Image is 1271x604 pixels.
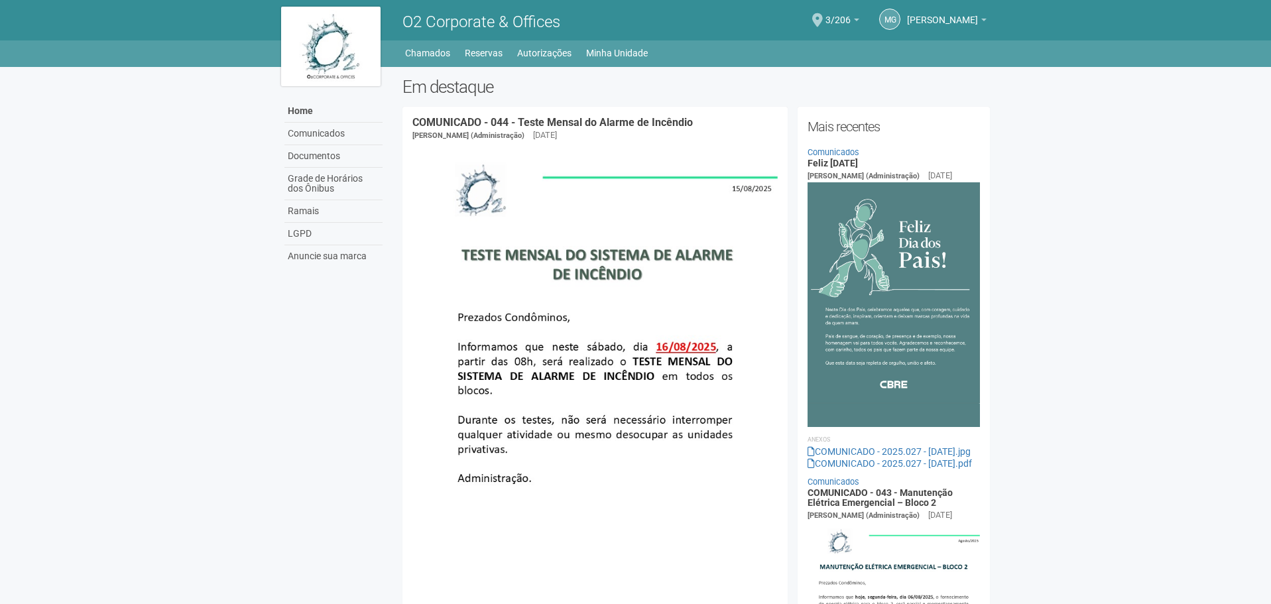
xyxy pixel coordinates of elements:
a: COMUNICADO - 043 - Manutenção Elétrica Emergencial – Bloco 2 [808,487,953,508]
div: [DATE] [928,509,952,521]
span: 3/206 [825,2,851,25]
a: Comunicados [808,477,859,487]
img: COMUNICADO%20-%202025.027%20-%20Dia%20dos%20Pais.jpg [808,182,981,427]
a: Comunicados [808,147,859,157]
a: Feliz [DATE] [808,158,858,168]
h2: Em destaque [402,77,991,97]
span: O2 Corporate & Offices [402,13,560,31]
a: MG [879,9,900,30]
li: Anexos [808,434,981,446]
a: [PERSON_NAME] [907,17,987,27]
img: logo.jpg [281,7,381,86]
div: [DATE] [928,170,952,182]
a: Chamados [405,44,450,62]
a: Ramais [284,200,383,223]
a: COMUNICADO - 2025.027 - [DATE].pdf [808,458,972,469]
span: [PERSON_NAME] (Administração) [808,511,920,520]
span: [PERSON_NAME] (Administração) [808,172,920,180]
a: Minha Unidade [586,44,648,62]
a: LGPD [284,223,383,245]
a: Comunicados [284,123,383,145]
span: [PERSON_NAME] (Administração) [412,131,524,140]
div: [DATE] [533,129,557,141]
a: Grade de Horários dos Ônibus [284,168,383,200]
a: Documentos [284,145,383,168]
a: Anuncie sua marca [284,245,383,267]
a: COMUNICADO - 2025.027 - [DATE].jpg [808,446,971,457]
a: Home [284,100,383,123]
a: Autorizações [517,44,572,62]
span: Monica Guedes [907,2,978,25]
h2: Mais recentes [808,117,981,137]
a: 3/206 [825,17,859,27]
a: COMUNICADO - 044 - Teste Mensal do Alarme de Incêndio [412,116,693,129]
a: Reservas [465,44,503,62]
